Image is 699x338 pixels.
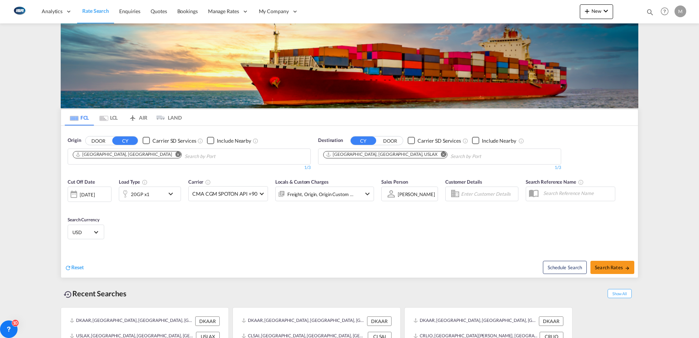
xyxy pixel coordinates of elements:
span: New [583,8,610,14]
div: DKAAR, Aarhus, Denmark, Northern Europe, Europe [70,316,193,326]
md-chips-wrap: Chips container. Use arrow keys to select chips. [322,149,523,162]
button: DOOR [377,136,403,145]
span: Search Reference Name [526,179,584,185]
img: 1aa151c0c08011ec8d6f413816f9a227.png [11,3,27,20]
md-icon: icon-airplane [128,113,137,119]
button: Remove [436,151,447,159]
div: [PERSON_NAME] [398,191,435,197]
div: 1/3 [68,165,311,171]
input: Chips input. [185,151,254,162]
button: CY [112,136,138,145]
span: Manage Rates [208,8,239,15]
md-tab-item: FCL [65,109,94,125]
md-icon: Unchecked: Search for CY (Container Yard) services for all selected carriers.Checked : Search for... [197,138,203,144]
div: DKAAR, Aarhus, Denmark, Northern Europe, Europe [413,316,537,326]
md-icon: icon-information-outline [142,179,148,185]
div: DKAAR, Aarhus, Denmark, Northern Europe, Europe [242,316,365,326]
md-icon: Unchecked: Search for CY (Container Yard) services for all selected carriers.Checked : Search for... [462,138,468,144]
md-icon: icon-plus 400-fg [583,7,592,15]
div: 20GP x1 [131,189,150,199]
md-icon: Unchecked: Ignores neighbouring ports when fetching rates.Checked : Includes neighbouring ports w... [518,138,524,144]
span: Origin [68,137,81,144]
md-icon: icon-chevron-down [363,189,372,198]
span: Bookings [177,8,198,14]
div: Help [658,5,675,18]
div: [DATE] [80,191,95,198]
md-pagination-wrapper: Use the left and right arrow keys to navigate between tabs [65,109,182,125]
button: icon-plus 400-fgNewicon-chevron-down [580,4,613,19]
span: Enquiries [119,8,140,14]
span: Load Type [119,179,148,185]
div: DKAAR [367,316,392,326]
div: Freight Origin Origin Custom Factory Stuffing [287,189,354,199]
input: Chips input. [450,151,520,162]
div: Carrier SD Services [417,137,461,144]
md-icon: icon-arrow-right [625,266,630,271]
div: M [675,5,686,17]
span: Locals & Custom Charges [275,179,329,185]
div: OriginDOOR CY Checkbox No InkUnchecked: Search for CY (Container Yard) services for all selected ... [61,126,638,278]
div: icon-refreshReset [65,264,84,272]
span: Destination [318,137,343,144]
md-tab-item: LCL [94,109,123,125]
span: Help [658,5,671,18]
span: CMA CGM SPOTON API +90 [192,190,257,198]
div: Carrier SD Services [152,137,196,144]
div: Include Nearby [482,137,516,144]
div: Press delete to remove this chip. [75,151,173,158]
span: Customer Details [445,179,482,185]
span: Cut Off Date [68,179,95,185]
button: Remove [170,151,181,159]
button: Search Ratesicon-arrow-right [590,261,634,274]
md-icon: icon-backup-restore [64,290,72,299]
div: Press delete to remove this chip. [326,151,439,158]
md-datepicker: Select [68,201,73,211]
md-icon: icon-refresh [65,264,71,271]
div: [DATE] [68,187,112,202]
span: Rate Search [82,8,109,14]
md-tab-item: LAND [152,109,182,125]
span: Analytics [42,8,63,15]
md-icon: Your search will be saved by the below given name [578,179,584,185]
span: Search Currency [68,217,99,222]
div: Los Angeles, CA, USLAX [326,151,438,158]
button: Note: By default Schedule search will only considerorigin ports, destination ports and cut off da... [543,261,587,274]
span: Sales Person [381,179,408,185]
button: DOOR [86,136,111,145]
div: Recent Searches [61,285,129,302]
md-icon: icon-chevron-down [166,189,179,198]
md-select: Sales Person: Martin Kring [397,189,436,199]
md-icon: icon-chevron-down [601,7,610,15]
md-icon: icon-magnify [646,8,654,16]
div: 20GP x1icon-chevron-down [119,187,181,201]
div: Include Nearby [217,137,251,144]
span: Search Rates [595,264,630,270]
md-chips-wrap: Chips container. Use arrow keys to select chips. [72,149,257,162]
button: CY [351,136,376,145]
span: Quotes [151,8,167,14]
md-icon: The selected Trucker/Carrierwill be displayed in the rate results If the rates are from another f... [205,179,211,185]
div: icon-magnify [646,8,654,19]
span: USD [72,229,93,236]
div: DKAAR [539,316,563,326]
span: Show All [608,289,632,298]
md-tab-item: AIR [123,109,152,125]
input: Search Reference Name [540,188,615,199]
img: LCL+%26+FCL+BACKGROUND.png [61,23,638,108]
md-icon: Unchecked: Ignores neighbouring ports when fetching rates.Checked : Includes neighbouring ports w... [253,138,258,144]
md-select: Select Currency: $ USDUnited States Dollar [72,227,100,237]
input: Enter Customer Details [461,188,516,199]
div: Freight Origin Origin Custom Factory Stuffingicon-chevron-down [275,187,374,201]
md-checkbox: Checkbox No Ink [472,137,516,144]
span: My Company [259,8,289,15]
div: DKAAR [195,316,220,326]
md-checkbox: Checkbox No Ink [408,137,461,144]
md-checkbox: Checkbox No Ink [143,137,196,144]
div: 1/3 [318,165,561,171]
span: Carrier [188,179,211,185]
div: Aarhus, DKAAR [75,151,172,158]
md-checkbox: Checkbox No Ink [207,137,251,144]
span: Reset [71,264,84,270]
